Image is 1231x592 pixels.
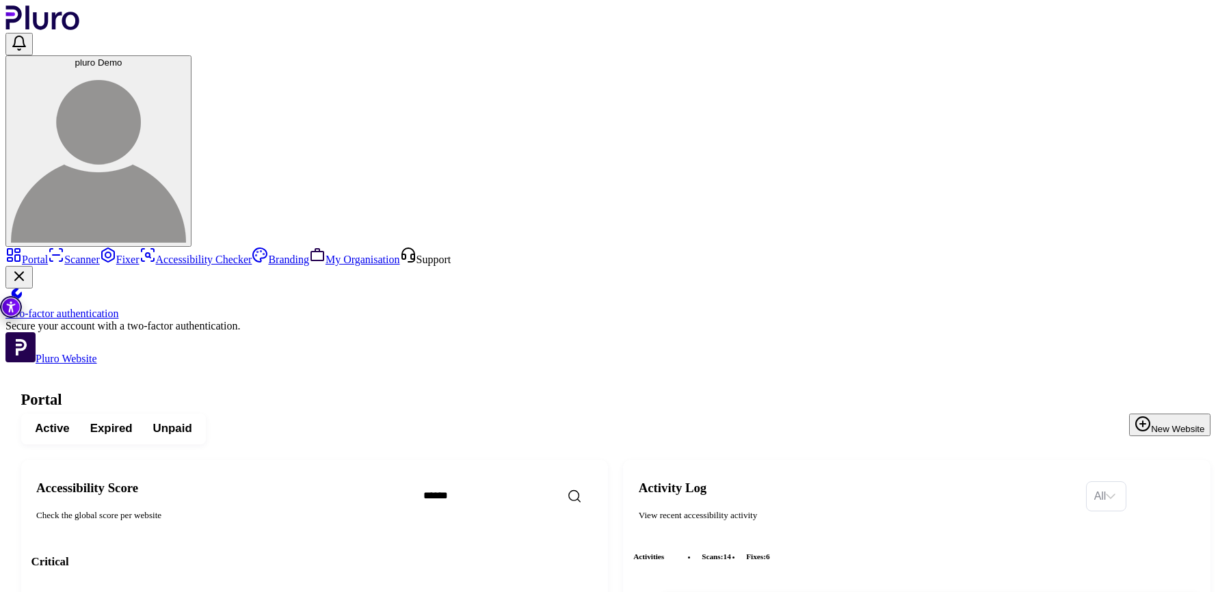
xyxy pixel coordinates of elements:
a: Open Pluro Website [5,353,97,364]
img: pluro Demo [11,68,186,243]
div: Two-factor authentication [5,308,1226,320]
button: Expired [80,418,143,441]
button: Close Two-factor authentication notification [5,266,33,288]
a: Fixer [100,254,140,265]
aside: Sidebar menu [5,247,1226,365]
button: Active [25,418,80,441]
button: New Website [1129,414,1210,436]
a: Open Support screen [400,254,451,265]
button: Unpaid [143,418,202,441]
a: Scanner [48,254,100,265]
div: Secure your account with a two-factor authentication. [5,320,1226,332]
a: Branding [252,254,309,265]
div: View recent accessibility activity [639,509,1076,522]
h3: Critical [31,554,598,570]
span: Expired [90,421,133,437]
input: Search [413,483,634,509]
h2: Accessibility Score [36,481,403,496]
button: Open notifications, you have undefined new notifications [5,33,33,55]
div: Activities [633,543,1200,571]
h1: Portal [21,391,1210,409]
span: Active [35,421,70,437]
span: 14 [724,552,731,561]
a: Logo [5,21,80,32]
a: Accessibility Checker [140,254,252,265]
div: Check the global score per website [36,509,403,522]
a: Two-factor authentication [5,288,1226,320]
li: fixes : [741,550,775,563]
h2: Activity Log [639,481,1076,496]
div: Set sorting [1086,481,1127,511]
li: scans : [697,550,737,563]
span: pluro Demo [75,57,122,68]
button: pluro Demopluro Demo [5,55,191,247]
span: 6 [766,552,770,561]
span: Unpaid [153,421,192,437]
a: Portal [5,254,48,265]
a: My Organisation [309,254,400,265]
